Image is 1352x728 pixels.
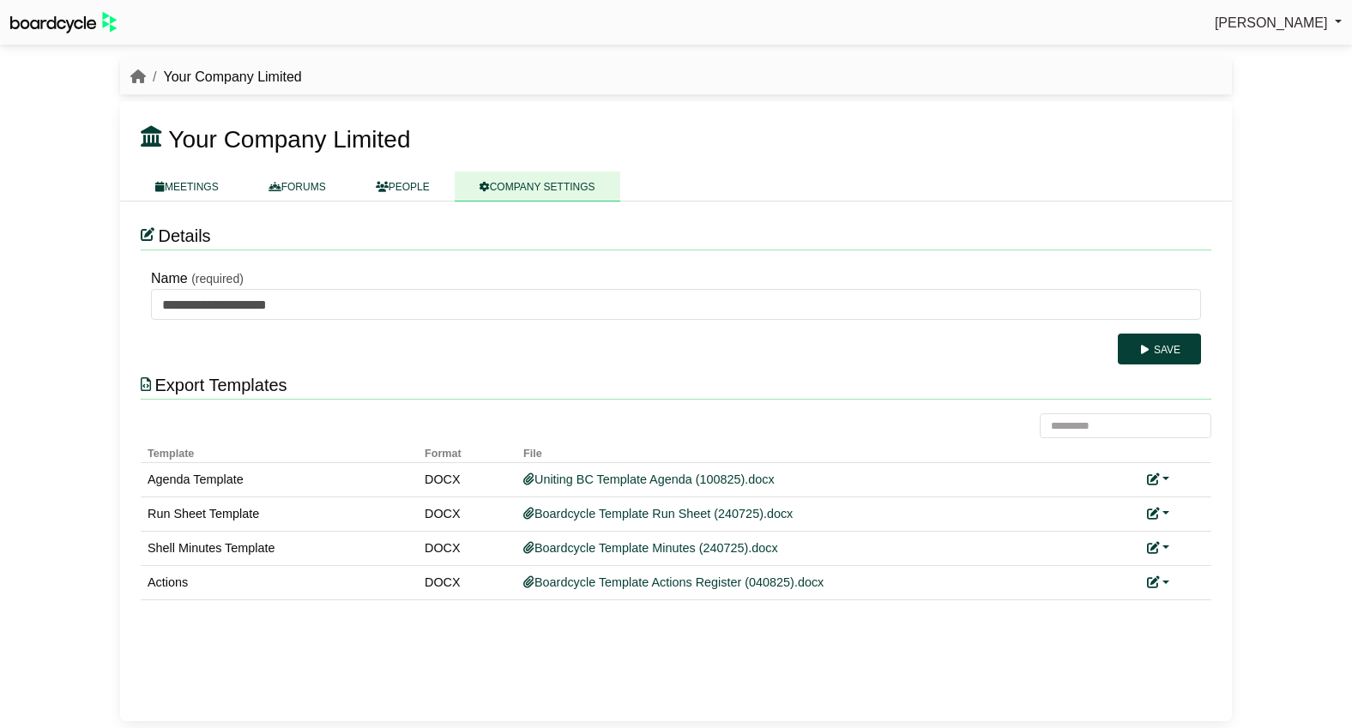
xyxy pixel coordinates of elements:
span: Details [158,226,210,245]
a: Boardcycle Template Minutes (240725).docx [523,541,778,555]
a: FORUMS [244,171,351,202]
td: Actions [141,566,418,600]
th: Template [141,438,418,463]
span: [PERSON_NAME] [1215,15,1328,30]
span: Export Templates [154,376,287,394]
td: Agenda Template [141,463,418,497]
a: Boardcycle Template Run Sheet (240725).docx [523,507,793,520]
label: Name [151,268,188,290]
a: PEOPLE [351,171,455,202]
th: File [516,438,1140,463]
small: (required) [191,272,244,286]
img: BoardcycleBlackGreen-aaafeed430059cb809a45853b8cf6d952af9d84e6e89e1f1685b34bfd5cb7d64.svg [10,12,117,33]
nav: breadcrumb [130,66,302,88]
a: COMPANY SETTINGS [455,171,620,202]
td: DOCX [418,463,516,497]
a: [PERSON_NAME] [1215,12,1342,34]
td: Shell Minutes Template [141,532,418,566]
button: Save [1118,334,1201,364]
td: DOCX [418,532,516,566]
a: Boardcycle Template Actions Register (040825).docx [523,575,824,589]
a: Uniting BC Template Agenda (100825).docx [523,472,775,486]
td: DOCX [418,566,516,600]
a: MEETINGS [130,171,244,202]
th: Format [418,438,516,463]
li: Your Company Limited [146,66,302,88]
span: Your Company Limited [168,126,410,153]
td: Run Sheet Template [141,497,418,532]
td: DOCX [418,497,516,532]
